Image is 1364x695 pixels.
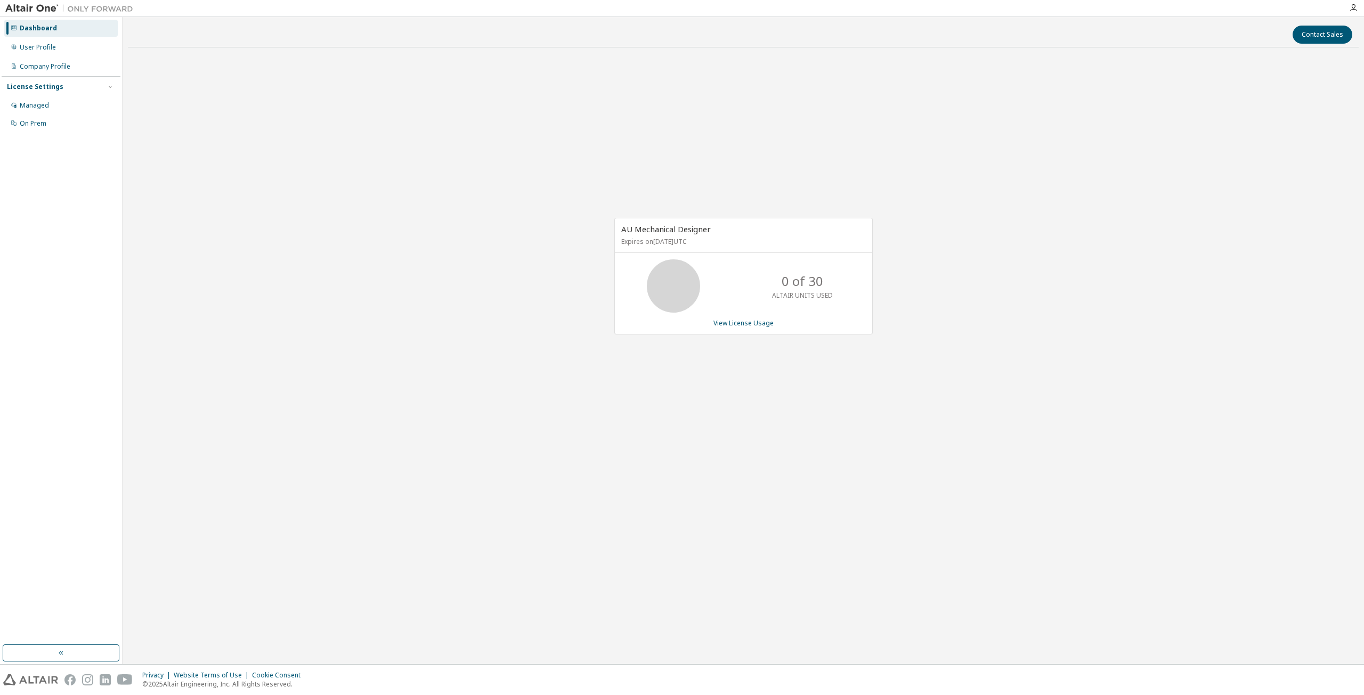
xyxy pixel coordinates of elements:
[20,62,70,71] div: Company Profile
[82,674,93,685] img: instagram.svg
[621,224,711,234] span: AU Mechanical Designer
[142,680,307,689] p: © 2025 Altair Engineering, Inc. All Rights Reserved.
[252,671,307,680] div: Cookie Consent
[174,671,252,680] div: Website Terms of Use
[142,671,174,680] div: Privacy
[782,272,823,290] p: 0 of 30
[117,674,133,685] img: youtube.svg
[7,83,63,91] div: License Settings
[5,3,139,14] img: Altair One
[64,674,76,685] img: facebook.svg
[100,674,111,685] img: linkedin.svg
[772,291,833,300] p: ALTAIR UNITS USED
[20,119,46,128] div: On Prem
[20,24,57,32] div: Dashboard
[713,318,774,328] a: View License Usage
[20,43,56,52] div: User Profile
[621,237,863,246] p: Expires on [DATE] UTC
[1293,26,1352,44] button: Contact Sales
[3,674,58,685] img: altair_logo.svg
[20,101,49,110] div: Managed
